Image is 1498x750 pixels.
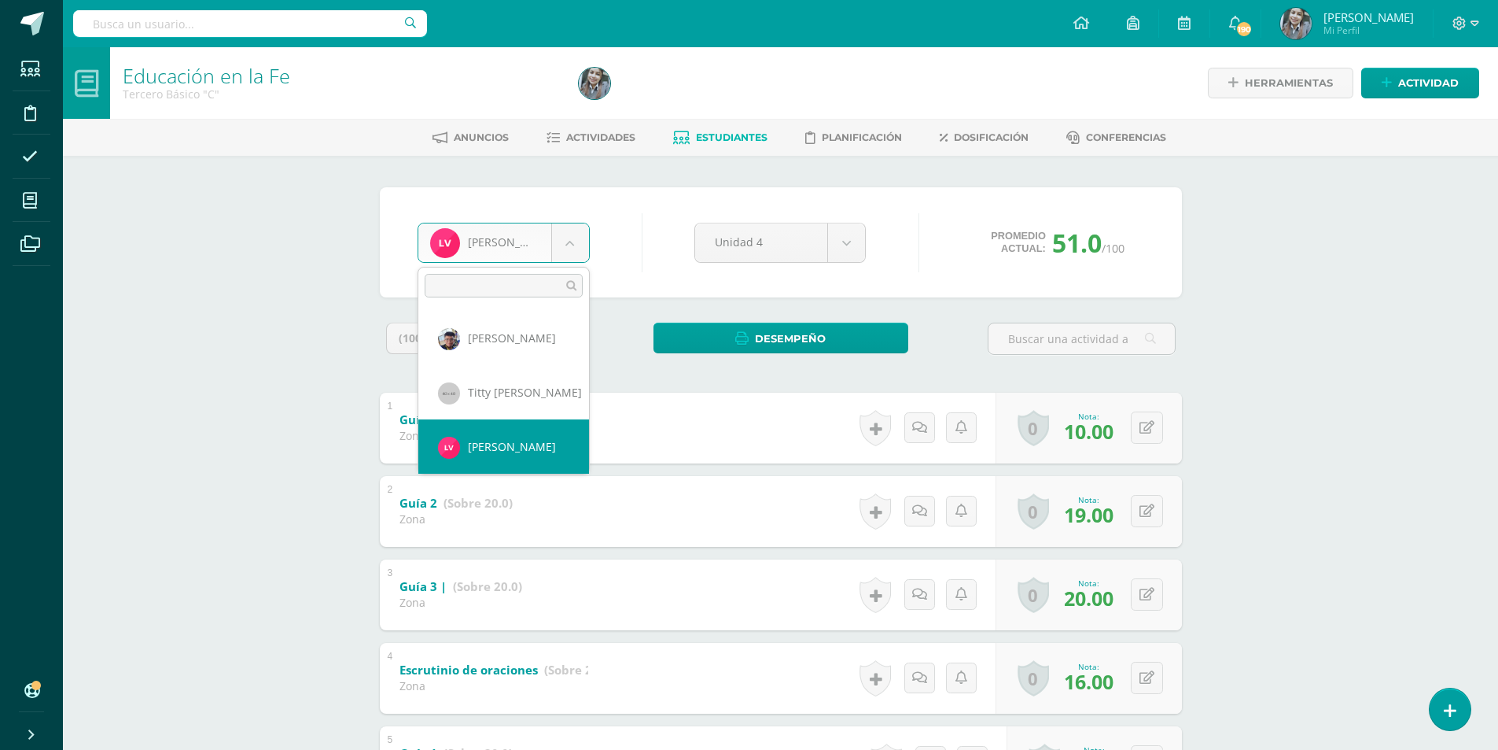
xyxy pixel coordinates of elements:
img: 0dc0eaf75bdcd8b6fa194661d19d2c59.png [438,437,460,459]
span: Titty [PERSON_NAME] [468,385,582,400]
img: 40x40 [438,382,460,405]
img: eca971469dd57a666009bb7048aacbe9.png [438,328,460,350]
span: [PERSON_NAME] [468,331,556,345]
span: [PERSON_NAME] [468,439,556,454]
